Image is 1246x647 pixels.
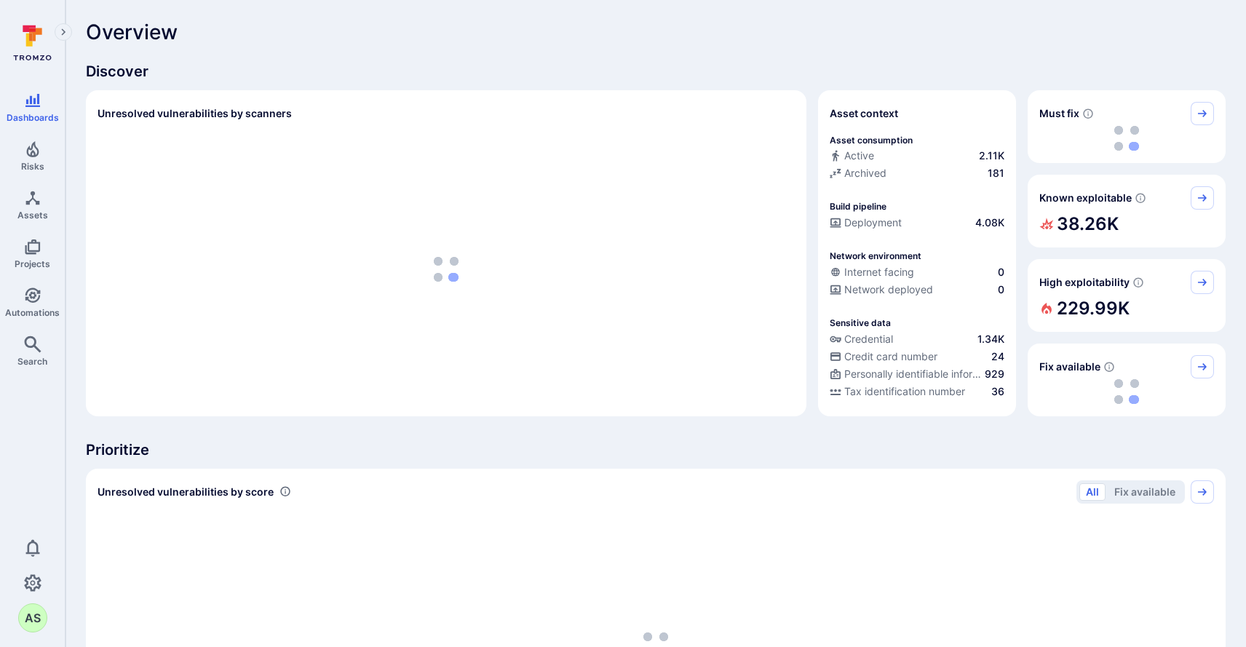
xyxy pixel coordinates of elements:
[830,265,1004,282] div: Evidence that an asset is internet facing
[55,23,72,41] button: Expand navigation menu
[1039,125,1214,151] div: loading spinner
[830,265,1004,279] a: Internet facing0
[279,484,291,499] div: Number of vulnerabilities in status 'Open' 'Triaged' and 'In process' grouped by score
[434,257,459,282] img: Loading...
[830,367,1004,381] a: Personally identifiable information (PII)929
[830,282,1004,300] div: Evidence that the asset is packaged and deployed somewhere
[58,26,68,39] i: Expand navigation menu
[830,384,1004,402] div: Evidence indicative of processing tax identification numbers
[830,250,921,261] p: Network environment
[988,166,1004,180] span: 181
[1108,483,1182,501] button: Fix available
[830,148,1004,163] a: Active2.11K
[844,332,893,346] span: Credential
[1132,277,1144,288] svg: EPSS score ≥ 0.7
[830,349,1004,364] a: Credit card number24
[830,367,982,381] div: Personally identifiable information (PII)
[991,349,1004,364] span: 24
[830,166,1004,180] a: Archived181
[975,215,1004,230] span: 4.08K
[17,356,47,367] span: Search
[86,20,178,44] span: Overview
[830,201,886,212] p: Build pipeline
[844,349,937,364] span: Credit card number
[985,367,1004,381] span: 929
[844,384,965,399] span: Tax identification number
[18,603,47,632] button: AS
[1057,210,1119,239] h2: 38.26K
[844,265,914,279] span: Internet facing
[830,282,933,297] div: Network deployed
[844,148,874,163] span: Active
[86,440,1226,460] span: Prioritize
[1028,90,1226,163] div: Must fix
[1114,379,1139,404] img: Loading...
[1039,360,1100,374] span: Fix available
[844,367,982,381] span: Personally identifiable information (PII)
[1039,191,1132,205] span: Known exploitable
[830,265,914,279] div: Internet facing
[830,148,874,163] div: Active
[830,317,891,328] p: Sensitive data
[844,282,933,297] span: Network deployed
[830,349,937,364] div: Credit card number
[830,215,902,230] div: Deployment
[830,215,1004,230] a: Deployment4.08K
[830,135,913,146] p: Asset consumption
[1028,259,1226,332] div: High exploitability
[830,384,1004,399] a: Tax identification number36
[1135,192,1146,204] svg: Confirmed exploitable by KEV
[830,215,1004,233] div: Configured deployment pipeline
[98,106,292,121] h2: Unresolved vulnerabilities by scanners
[830,106,898,121] span: Asset context
[1103,361,1115,373] svg: Vulnerabilities with fix available
[830,148,1004,166] div: Commits seen in the last 180 days
[830,367,1004,384] div: Evidence indicative of processing personally identifiable information
[1114,126,1139,151] img: Loading...
[21,161,44,172] span: Risks
[18,603,47,632] div: Abhinav Singh
[98,134,795,405] div: loading spinner
[844,166,886,180] span: Archived
[1082,108,1094,119] svg: Risk score >=40 , missed SLA
[979,148,1004,163] span: 2.11K
[844,215,902,230] span: Deployment
[830,166,1004,183] div: Code repository is archived
[7,112,59,123] span: Dashboards
[98,485,274,499] span: Unresolved vulnerabilities by score
[1039,378,1214,405] div: loading spinner
[830,332,1004,349] div: Evidence indicative of handling user or service credentials
[977,332,1004,346] span: 1.34K
[1039,275,1130,290] span: High exploitability
[1028,175,1226,247] div: Known exploitable
[17,210,48,221] span: Assets
[830,166,886,180] div: Archived
[830,349,1004,367] div: Evidence indicative of processing credit card numbers
[15,258,50,269] span: Projects
[1057,294,1130,323] h2: 229.99K
[998,282,1004,297] span: 0
[830,282,1004,297] a: Network deployed0
[5,307,60,318] span: Automations
[1028,344,1226,416] div: Fix available
[1079,483,1106,501] button: All
[991,384,1004,399] span: 36
[998,265,1004,279] span: 0
[86,61,1226,82] span: Discover
[830,332,1004,346] a: Credential1.34K
[830,332,893,346] div: Credential
[830,384,965,399] div: Tax identification number
[1039,106,1079,121] span: Must fix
